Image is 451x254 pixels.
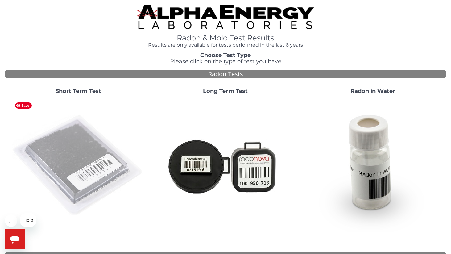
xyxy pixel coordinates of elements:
[159,99,292,232] img: Radtrak2vsRadtrak3.jpg
[56,88,101,94] strong: Short Term Test
[5,214,17,227] iframe: Close message
[170,58,281,65] span: Please click on the type of test you have
[203,88,248,94] strong: Long Term Test
[5,229,25,249] iframe: Button to launch messaging window
[306,99,439,232] img: RadoninWater.jpg
[350,88,395,94] strong: Radon in Water
[15,102,32,109] span: Save
[200,52,251,59] strong: Choose Test Type
[20,213,36,227] iframe: Message from company
[137,5,314,29] img: TightCrop.jpg
[137,34,314,42] h1: Radon & Mold Test Results
[5,70,446,79] div: Radon Tests
[12,99,145,232] img: ShortTerm.jpg
[137,42,314,48] h4: Results are only available for tests performed in the last 6 years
